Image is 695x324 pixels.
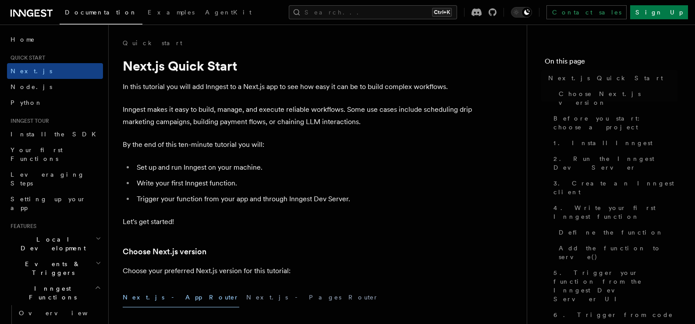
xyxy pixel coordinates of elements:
span: 2. Run the Inngest Dev Server [553,154,677,172]
span: Leveraging Steps [11,171,85,187]
li: Write your first Inngest function. [134,177,473,189]
a: Contact sales [546,5,627,19]
span: Before you start: choose a project [553,114,677,132]
p: Inngest makes it easy to build, manage, and execute reliable workflows. Some use cases include sc... [123,103,473,128]
a: 3. Create an Inngest client [550,175,677,200]
span: Next.js Quick Start [548,74,663,82]
a: Documentation [60,3,142,25]
span: 4. Write your first Inngest function [553,203,677,221]
span: 6. Trigger from code [553,310,673,319]
h4: On this page [545,56,677,70]
span: 5. Trigger your function from the Inngest Dev Server UI [553,268,677,303]
span: AgentKit [205,9,252,16]
li: Set up and run Inngest on your machine. [134,161,473,174]
p: Let's get started! [123,216,473,228]
a: 2. Run the Inngest Dev Server [550,151,677,175]
p: By the end of this ten-minute tutorial you will: [123,139,473,151]
a: Setting up your app [7,191,103,216]
span: Local Development [7,235,96,253]
span: Define the function [559,228,663,237]
span: Next.js [11,68,52,75]
span: Your first Functions [11,146,63,162]
span: 3. Create an Inngest client [553,179,677,196]
span: Add the function to serve() [559,244,677,261]
a: 4. Write your first Inngest function [550,200,677,224]
a: Choose Next.js version [555,86,677,110]
span: 1. Install Inngest [553,139,652,147]
span: Home [11,35,35,44]
button: Inngest Functions [7,281,103,305]
button: Toggle dark mode [511,7,532,18]
span: Overview [19,310,109,317]
span: Inngest tour [7,117,49,125]
span: Events & Triggers [7,260,96,277]
a: Install the SDK [7,126,103,142]
span: Inngest Functions [7,284,95,302]
span: Choose Next.js version [559,89,677,107]
a: Home [7,32,103,47]
a: 5. Trigger your function from the Inngest Dev Server UI [550,265,677,307]
span: Setting up your app [11,196,86,211]
span: Install the SDK [11,131,101,138]
a: Your first Functions [7,142,103,167]
a: Quick start [123,39,182,47]
span: Node.js [11,83,52,90]
p: Choose your preferred Next.js version for this tutorial: [123,265,473,277]
a: AgentKit [200,3,257,24]
button: Local Development [7,231,103,256]
a: 1. Install Inngest [550,135,677,151]
button: Search...Ctrl+K [289,5,457,19]
button: Events & Triggers [7,256,103,281]
span: Features [7,223,36,230]
a: Next.js [7,63,103,79]
a: Overview [15,305,103,321]
a: Choose Next.js version [123,246,206,258]
a: Examples [142,3,200,24]
span: Quick start [7,54,45,61]
span: Examples [148,9,195,16]
button: Next.js - App Router [123,288,239,307]
a: 6. Trigger from code [550,307,677,323]
a: Add the function to serve() [555,240,677,265]
h1: Next.js Quick Start [123,58,473,74]
a: Define the function [555,224,677,240]
kbd: Ctrl+K [432,8,452,17]
a: Node.js [7,79,103,95]
a: Leveraging Steps [7,167,103,191]
a: Python [7,95,103,110]
li: Trigger your function from your app and through Inngest Dev Server. [134,193,473,205]
span: Documentation [65,9,137,16]
p: In this tutorial you will add Inngest to a Next.js app to see how easy it can be to build complex... [123,81,473,93]
a: Sign Up [630,5,688,19]
span: Python [11,99,43,106]
a: Next.js Quick Start [545,70,677,86]
button: Next.js - Pages Router [246,288,379,307]
a: Before you start: choose a project [550,110,677,135]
